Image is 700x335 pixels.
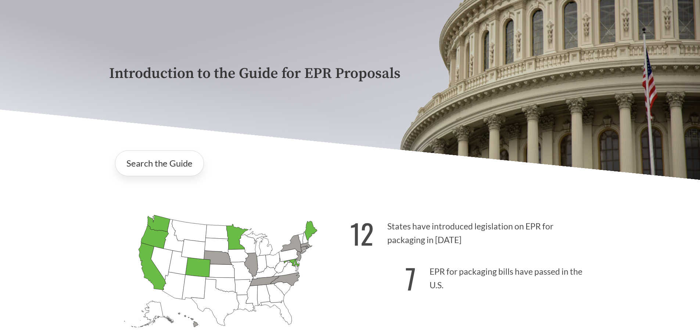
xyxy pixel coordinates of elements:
p: States have introduced legislation on EPR for packaging in [DATE] [350,209,591,254]
strong: 7 [405,258,416,299]
p: EPR for packaging bills have passed in the U.S. [350,254,591,299]
p: Introduction to the Guide for EPR Proposals [109,65,591,82]
strong: 12 [350,213,374,254]
a: Search the Guide [115,150,204,176]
